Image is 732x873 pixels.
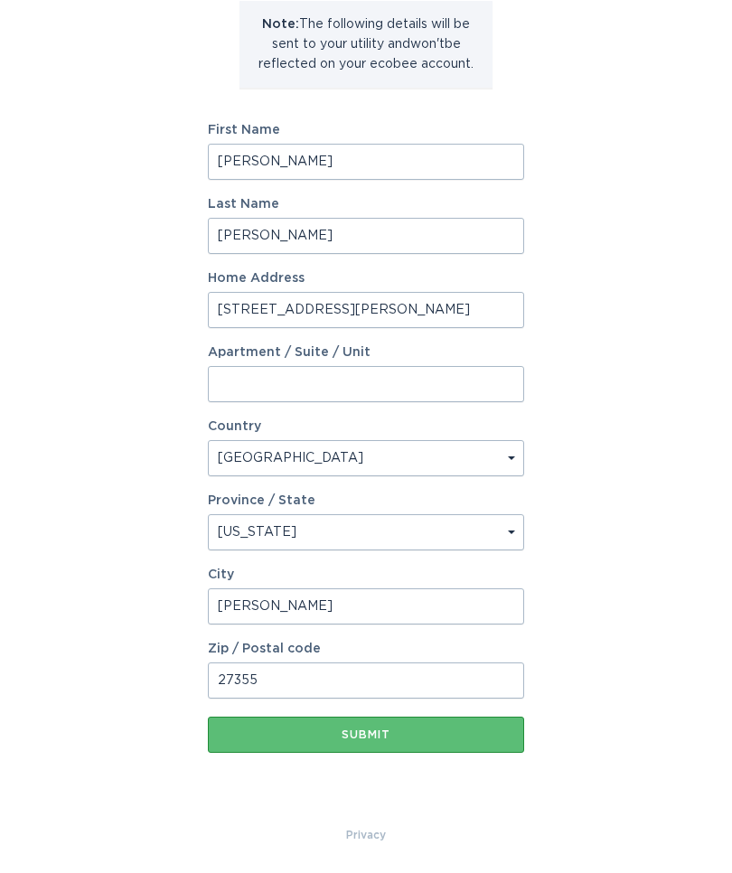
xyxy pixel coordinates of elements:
[208,421,261,434] label: Country
[208,569,524,582] label: City
[208,643,524,656] label: Zip / Postal code
[208,495,315,508] label: Province / State
[346,826,386,846] a: Privacy Policy & Terms of Use
[208,347,524,360] label: Apartment / Suite / Unit
[217,730,515,741] div: Submit
[208,125,524,137] label: First Name
[208,199,524,211] label: Last Name
[253,15,479,75] p: The following details will be sent to your utility and won't be reflected on your ecobee account.
[262,19,299,32] strong: Note:
[208,273,524,286] label: Home Address
[208,718,524,754] button: Submit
